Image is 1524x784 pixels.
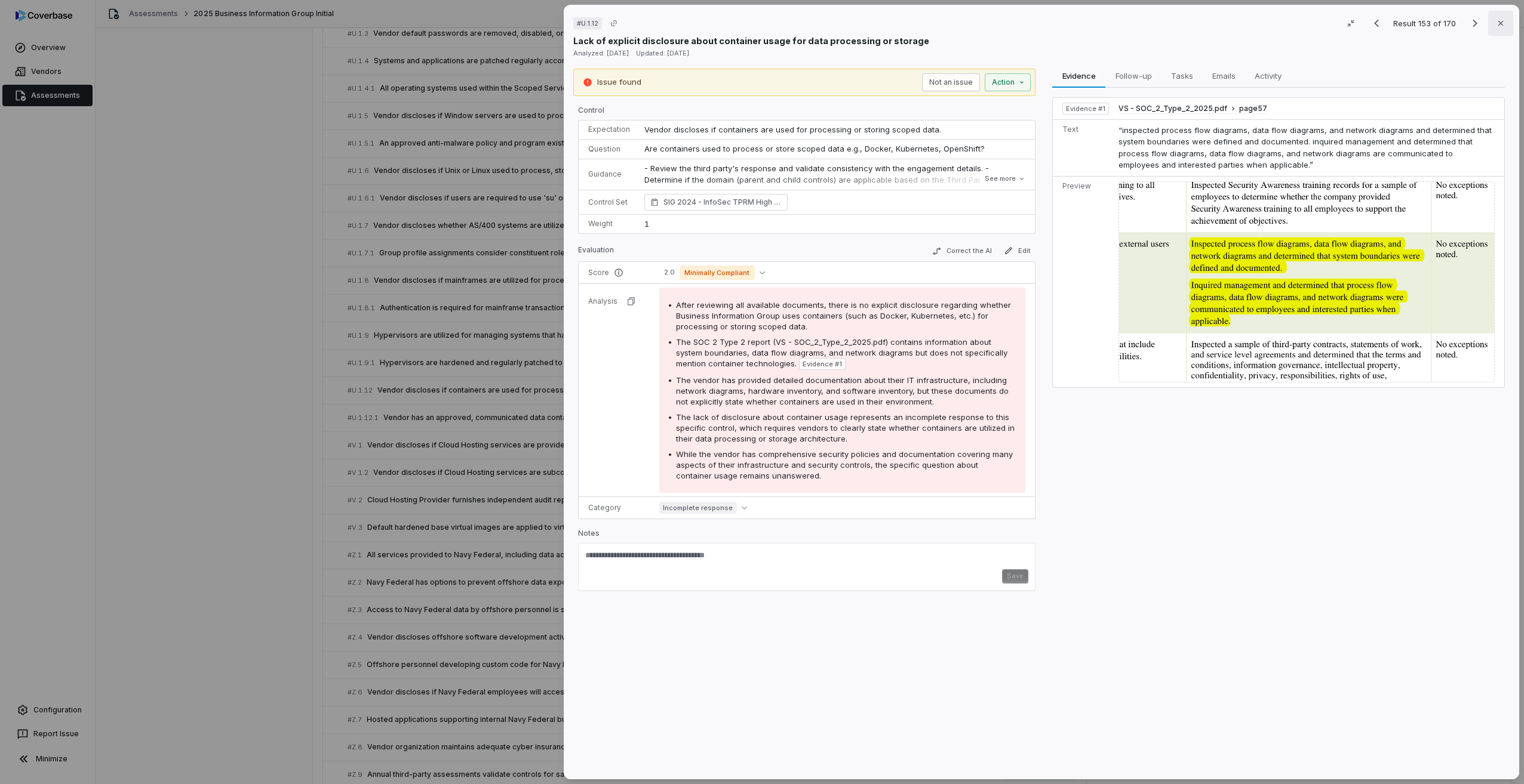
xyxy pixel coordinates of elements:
p: Weight [588,219,630,229]
p: Control Set [588,197,630,207]
span: Minimally Compliant [680,266,755,280]
button: See more [981,168,1029,190]
span: VS - SOC_2_Type_2_2025.pdf [1119,104,1227,113]
p: Question [588,144,630,154]
p: Notes [578,529,1036,543]
span: While the vendor has comprehensive security policies and documentation covering many aspects of t... [676,449,1013,480]
td: Preview [1053,176,1114,387]
span: The SOC 2 Type 2 report (VS - SOC_2_Type_2_2025.pdf) contains information about system boundaries... [676,337,1007,368]
span: page 57 [1239,104,1267,113]
p: Result 153 of 170 [1393,17,1458,30]
span: “inspected process flow diagrams, data flow diagrams, and network diagrams and determined that sy... [1119,125,1492,170]
span: SIG 2024 - InfoSec TPRM High Framework [663,196,782,208]
p: - Review the third party's response and validate consistency with the engagement details. - Deter... [644,163,1025,209]
span: Vendor discloses if containers are used for processing or storing scoped data. [644,125,941,134]
img: 8d4bdb50736c43e7a6bfae91628d26c9_original.jpg_w1200.jpg [1119,181,1495,383]
button: Previous result [1365,16,1388,30]
p: Analysis [588,297,617,306]
span: Tasks [1166,68,1198,84]
td: Text [1053,119,1114,176]
p: Evaluation [578,245,614,260]
button: Action [985,73,1031,91]
button: Correct the AI [927,244,997,258]
button: Next result [1463,16,1487,30]
button: Edit [999,243,1036,258]
span: Are containers used to process or store scoped data e.g., Docker, Kubernetes, OpenShift? [644,144,985,153]
button: 2.0Minimally Compliant [659,266,770,280]
p: Control [578,106,1036,120]
span: Emails [1207,68,1240,84]
p: Issue found [597,76,641,88]
p: Guidance [588,169,630,179]
span: # U.1.12 [577,18,598,28]
button: Copy link [603,13,625,34]
span: Evidence [1058,68,1101,84]
span: After reviewing all available documents, there is no explicit disclosure regarding whether Busine... [676,300,1011,331]
span: Evidence # 1 [803,359,842,369]
p: Expectation [588,125,630,134]
span: Analyzed: [DATE] [573,49,629,57]
span: Evidence # 1 [1066,104,1105,113]
span: Updated: [DATE] [636,49,689,57]
p: Score [588,268,645,277]
p: Lack of explicit disclosure about container usage for data processing or storage [573,35,929,47]
span: Activity [1250,68,1286,84]
button: VS - SOC_2_Type_2_2025.pdfpage57 [1119,104,1267,114]
span: The lack of disclosure about container usage represents an incomplete response to this specific c... [676,412,1015,443]
span: 1 [644,219,649,229]
span: Follow-up [1111,68,1157,84]
p: Category [588,503,645,513]
span: Incomplete response [659,502,737,514]
button: Not an issue [922,73,980,91]
span: The vendor has provided detailed documentation about their IT infrastructure, including network d... [676,375,1009,406]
